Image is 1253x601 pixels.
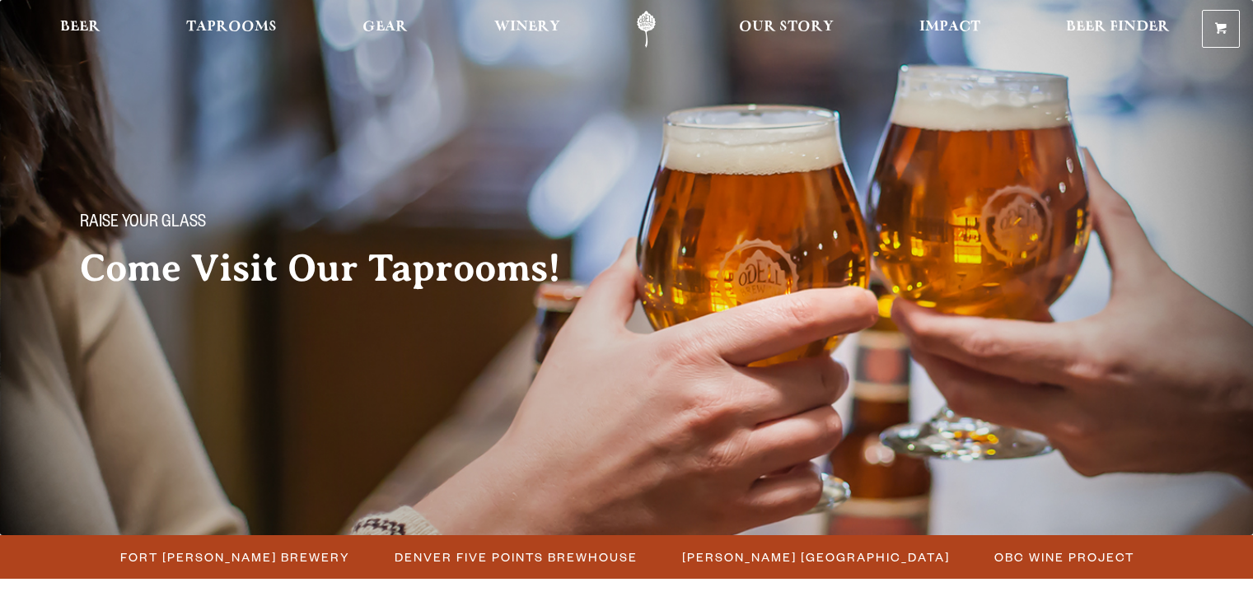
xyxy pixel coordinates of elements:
[362,21,408,34] span: Gear
[80,248,594,289] h2: Come Visit Our Taprooms!
[494,21,560,34] span: Winery
[186,21,277,34] span: Taprooms
[484,11,571,48] a: Winery
[49,11,111,48] a: Beer
[1066,21,1170,34] span: Beer Finder
[682,545,950,569] span: [PERSON_NAME] [GEOGRAPHIC_DATA]
[728,11,844,48] a: Our Story
[1055,11,1181,48] a: Beer Finder
[994,545,1134,569] span: OBC Wine Project
[80,213,206,235] span: Raise your glass
[615,11,677,48] a: Odell Home
[395,545,638,569] span: Denver Five Points Brewhouse
[739,21,834,34] span: Our Story
[110,545,358,569] a: Fort [PERSON_NAME] Brewery
[919,21,980,34] span: Impact
[120,545,350,569] span: Fort [PERSON_NAME] Brewery
[984,545,1143,569] a: OBC Wine Project
[175,11,288,48] a: Taprooms
[909,11,991,48] a: Impact
[385,545,646,569] a: Denver Five Points Brewhouse
[352,11,418,48] a: Gear
[60,21,101,34] span: Beer
[672,545,958,569] a: [PERSON_NAME] [GEOGRAPHIC_DATA]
